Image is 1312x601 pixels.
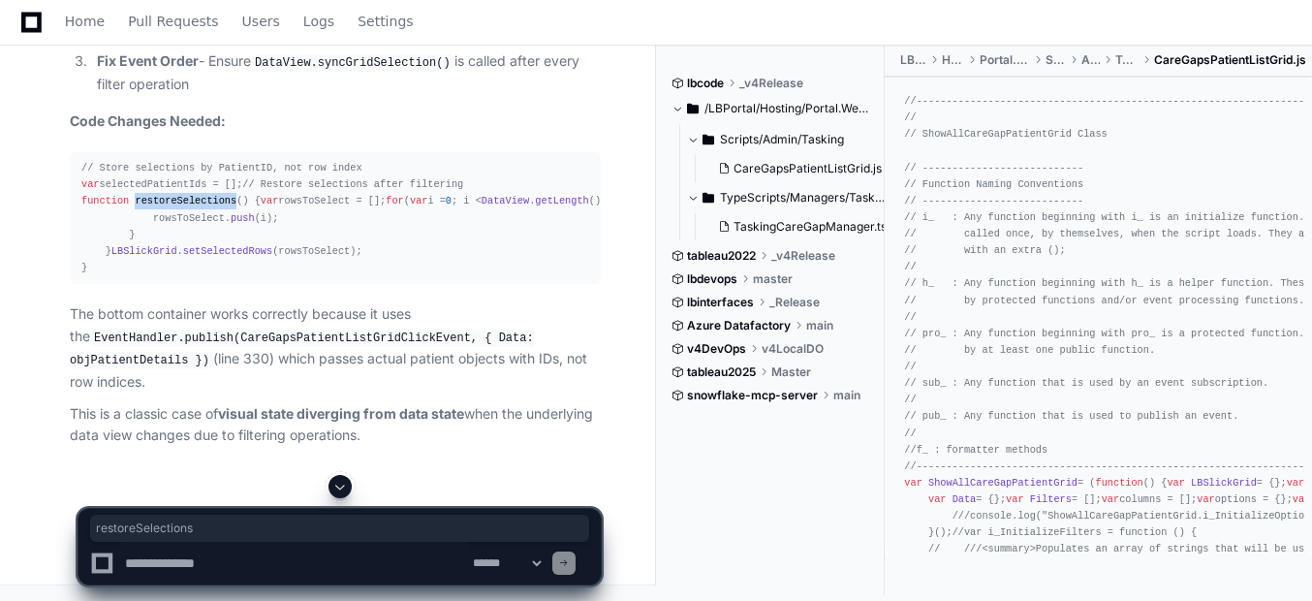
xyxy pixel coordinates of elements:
span: _v4Release [739,76,803,91]
span: TaskingCareGapManager.ts [734,219,887,235]
code: EventHandler.publish(CareGapsPatientListGridClickEvent, { Data: objPatientDetails }) [70,330,534,370]
span: snowflake-mcp-server [687,388,818,403]
span: // [904,311,916,323]
svg: Directory [687,97,699,120]
span: // [904,361,916,372]
span: Scripts/Admin/Tasking [720,132,844,147]
span: // with an extra (); [904,244,1065,256]
span: // [904,261,916,272]
span: restoreSelections [96,521,583,536]
p: This is a classic case of when the underlying data view changes due to filtering operations. [70,403,601,448]
span: v4DevOps [687,341,746,357]
span: Pull Requests [128,16,218,27]
span: Settings [358,16,413,27]
span: 0 [446,195,452,206]
span: Scripts [1046,52,1066,68]
li: - Ensure is called after every filter operation [91,50,601,95]
span: Users [242,16,280,27]
span: lbinterfaces [687,295,754,310]
span: // Restore selections after filtering [242,178,463,190]
span: // [904,427,916,439]
button: /LBPortal/Hosting/Portal.WebNew [672,93,870,124]
span: TypeScripts/Managers/TaskingCareGap [720,190,886,206]
button: Scripts/Admin/Tasking [687,124,886,155]
span: tableau2025 [687,364,756,380]
span: master [753,271,793,287]
span: // --------------------------- [904,195,1083,206]
span: lbcode [687,76,724,91]
span: lbdevops [687,271,737,287]
span: //f_ : formatter methods [904,444,1047,456]
span: setSelectedRows [183,245,272,257]
span: CareGapsPatientListGrid.js [1154,52,1306,68]
span: Master [771,364,811,380]
span: LBSlickGrid [111,245,177,257]
span: // by protected functions and/or event processing functions. [904,295,1304,306]
span: // by at least one public function. [904,344,1155,356]
span: tableau2022 [687,248,756,264]
span: // [904,111,916,123]
strong: visual state diverging from data state [218,405,464,422]
p: The bottom container works correctly because it uses the (line 330) which passes actual patient o... [70,303,601,394]
div: selectedPatientIds = []; ( ) { rowsToSelect = []; ( i = ; i < . (); i++) { item = . (i); (selecte... [81,160,589,276]
svg: Directory [703,186,714,209]
svg: Directory [703,128,714,151]
span: main [833,388,860,403]
button: TaskingCareGapManager.ts [710,213,887,240]
span: Admin [1081,52,1099,68]
span: var [261,195,278,206]
span: restoreSelections [135,195,236,206]
span: // pub_ : Any function that is used to publish an event. [904,410,1238,422]
span: CareGapsPatientListGrid.js [734,161,882,176]
span: Home [65,16,105,27]
span: for [386,195,403,206]
span: _v4Release [771,248,835,264]
span: push [231,212,255,224]
span: v4LocalDO [762,341,824,357]
span: var [410,195,427,206]
span: Hosting [942,52,965,68]
span: Logs [303,16,334,27]
span: getLength [535,195,588,206]
button: CareGapsPatientListGrid.js [710,155,882,182]
code: DataView.syncGridSelection() [251,54,454,72]
strong: Fix Event Order [97,52,199,69]
span: Portal.WebNew [980,52,1030,68]
span: function [81,195,129,206]
span: var [81,178,99,190]
span: // Function Naming Conventions [904,178,1083,190]
span: LBPortal [900,52,925,68]
span: _Release [769,295,820,310]
span: // [904,394,916,405]
span: // --------------------------- [904,162,1083,174]
span: Tasking [1115,52,1139,68]
span: DataView [482,195,529,206]
span: Azure Datafactory [687,318,791,333]
span: main [806,318,833,333]
span: // ShowAllCareGapPatientGrid Class [904,128,1107,140]
span: // Store selections by PatientID, not row index [81,162,362,174]
span: // sub_ : Any function that is used by an event subscription. [904,377,1268,389]
strong: Code Changes Needed: [70,112,226,129]
button: TypeScripts/Managers/TaskingCareGap [687,182,886,213]
span: /LBPortal/Hosting/Portal.WebNew [704,101,870,116]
